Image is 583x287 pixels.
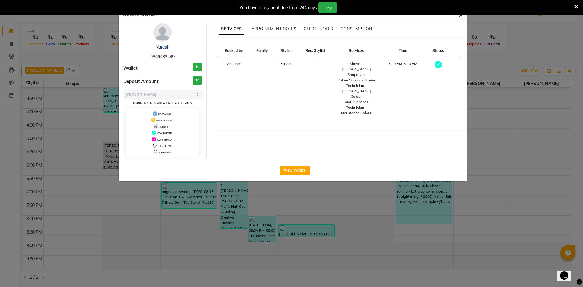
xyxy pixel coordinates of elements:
[318,2,337,13] button: Pay
[157,138,172,141] span: CONFIRMED
[159,151,171,154] span: CHECK-IN
[158,113,171,116] span: UPCOMING
[156,119,173,122] span: IN PROGRESS
[380,57,426,120] td: 3:40 PM-6:40 PM
[157,132,172,135] span: COMPLETED
[336,99,376,116] div: Colour Services-Technician - Moustache Colour
[133,101,192,104] small: Change in status will apply to all services.
[274,44,298,57] th: Stylist
[340,26,372,32] span: CONSUMPTION
[557,263,577,281] iframe: chat widget
[298,44,333,57] th: Req. Stylist
[336,61,376,77] div: Shave - [PERSON_NAME] Shape-Up
[193,63,202,71] h3: ₹0
[280,166,310,175] button: View Invoice
[336,77,376,99] div: Colour Services-Senior Technician - [PERSON_NAME] Colour
[251,26,296,32] span: APPOINTMENT NOTES
[250,57,274,120] td: -
[240,5,317,11] div: You have a payment due from 244 days
[150,54,175,60] span: 9849433449
[333,44,380,57] th: Services
[153,23,172,42] img: avatar
[193,76,202,85] h3: ₹0
[304,26,333,32] span: CLIENT NOTES
[217,57,250,120] td: Manager
[298,57,333,120] td: -
[281,61,292,66] span: Faizan
[219,24,244,35] span: SERVICES
[123,65,138,72] span: Wallet
[217,44,250,57] th: Booked by
[250,44,274,57] th: Family
[155,44,169,50] a: Naresh
[426,44,450,57] th: Status
[380,44,426,57] th: Time
[123,78,159,85] span: Deposit Amount
[159,125,170,128] span: DROPPED
[159,145,172,148] span: TENTATIVE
